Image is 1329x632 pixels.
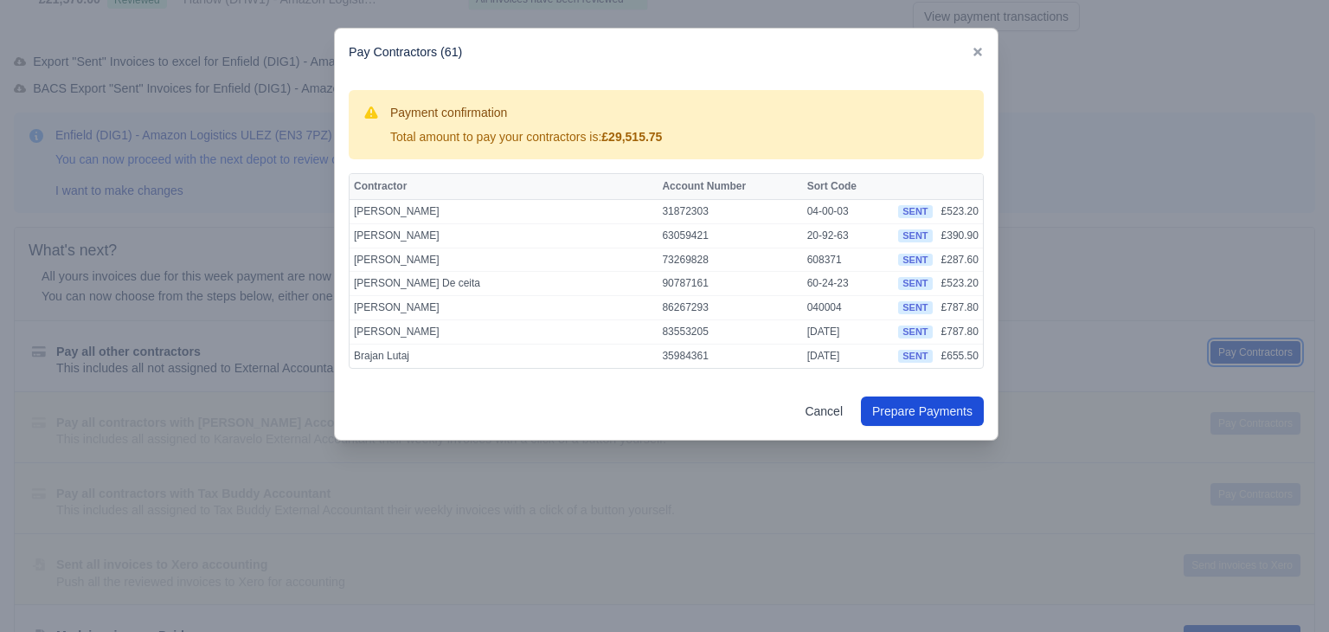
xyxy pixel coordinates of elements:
[658,272,802,296] td: 90787161
[658,319,802,344] td: 83553205
[803,174,895,200] th: Sort Code
[658,296,802,320] td: 86267293
[350,319,658,344] td: [PERSON_NAME]
[658,248,802,272] td: 73269828
[1242,549,1329,632] iframe: Chat Widget
[658,174,802,200] th: Account Number
[937,223,983,248] td: £390.90
[898,326,932,339] span: sent
[390,128,662,145] div: Total amount to pay your contractors is:
[937,344,983,368] td: £655.50
[898,229,932,242] span: sent
[898,350,932,363] span: sent
[861,397,984,426] button: Prepare Payments
[803,199,895,223] td: 04-00-03
[803,296,895,320] td: 040004
[898,254,932,267] span: sent
[658,223,802,248] td: 63059421
[803,223,895,248] td: 20-92-63
[350,272,658,296] td: [PERSON_NAME] De ceita
[350,223,658,248] td: [PERSON_NAME]
[937,296,983,320] td: £787.80
[803,272,895,296] td: 60-24-23
[658,344,802,368] td: 35984361
[898,301,932,314] span: sent
[898,277,932,290] span: sent
[335,29,998,76] div: Pay Contractors (61)
[350,344,658,368] td: Brajan Lutaj
[390,104,662,121] h3: Payment confirmation
[350,248,658,272] td: [PERSON_NAME]
[658,199,802,223] td: 31872303
[350,174,658,200] th: Contractor
[601,130,662,144] strong: £29,515.75
[937,319,983,344] td: £787.80
[793,397,854,426] a: Cancel
[803,344,895,368] td: [DATE]
[898,205,932,218] span: sent
[803,248,895,272] td: 608371
[350,296,658,320] td: [PERSON_NAME]
[803,319,895,344] td: [DATE]
[937,248,983,272] td: £287.60
[937,199,983,223] td: £523.20
[350,199,658,223] td: [PERSON_NAME]
[937,272,983,296] td: £523.20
